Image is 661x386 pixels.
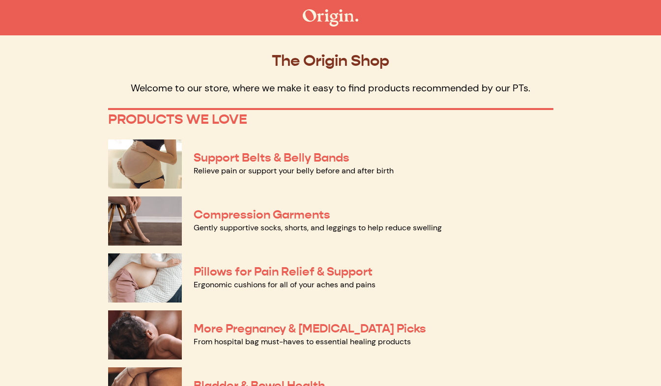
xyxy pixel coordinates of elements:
[108,82,553,94] p: Welcome to our store, where we make it easy to find products recommended by our PTs.
[108,253,182,303] img: Pillows for Pain Relief & Support
[303,9,358,27] img: The Origin Shop
[194,336,411,347] a: From hospital bag must-haves to essential healing products
[194,150,349,165] a: Support Belts & Belly Bands
[108,51,553,70] p: The Origin Shop
[194,222,442,233] a: Gently supportive socks, shorts, and leggings to help reduce swelling
[108,139,182,189] img: Support Belts & Belly Bands
[194,279,375,290] a: Ergonomic cushions for all of your aches and pains
[194,264,373,279] a: Pillows for Pain Relief & Support
[108,196,182,246] img: Compression Garments
[108,310,182,359] img: More Pregnancy & Postpartum Picks
[194,321,426,336] a: More Pregnancy & [MEDICAL_DATA] Picks
[194,165,394,176] a: Relieve pain or support your belly before and after birth
[108,111,553,128] p: PRODUCTS WE LOVE
[194,207,330,222] a: Compression Garments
